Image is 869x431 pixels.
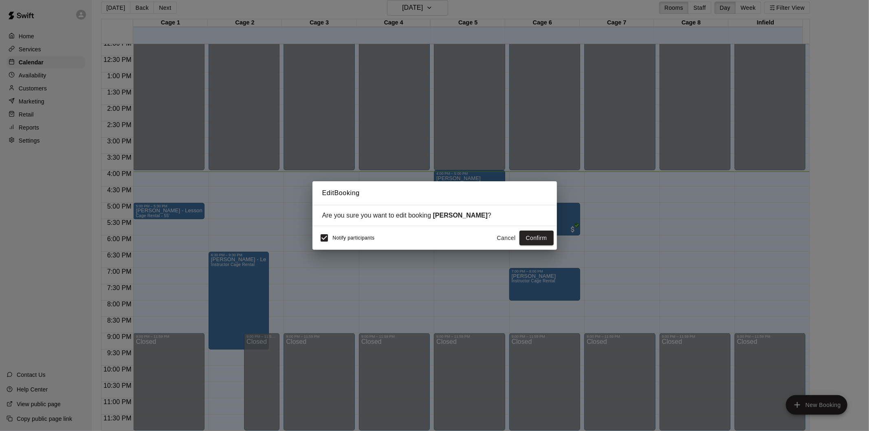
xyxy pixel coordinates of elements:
div: Are you sure you want to edit booking ? [322,212,547,219]
strong: [PERSON_NAME] [433,212,488,219]
span: Notify participants [333,235,375,241]
button: Confirm [519,231,554,246]
button: Cancel [493,231,519,246]
h2: Edit Booking [312,181,557,205]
